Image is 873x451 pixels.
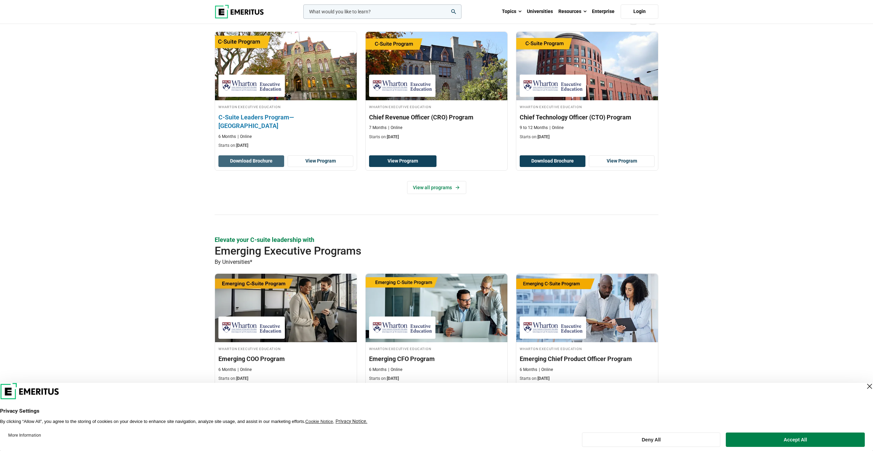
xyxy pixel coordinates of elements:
[215,258,658,267] p: By Universities*
[215,32,357,152] a: Leadership Course by Wharton Executive Education - October 27, 2025 Wharton Executive Education W...
[215,244,614,258] h2: Emerging Executive Programs
[523,320,583,335] img: Wharton Executive Education
[218,155,284,167] button: Download Brochure
[516,274,658,385] a: Product Design and Innovation Course by Wharton Executive Education - March 18, 2026 Wharton Exec...
[388,125,402,131] p: Online
[589,155,655,167] a: View Program
[303,4,461,19] input: woocommerce-product-search-field-0
[520,367,537,373] p: 6 Months
[369,355,504,363] h3: Emerging CFO Program
[218,376,353,382] p: Starts on:
[627,11,640,25] button: Previous
[218,355,353,363] h3: Emerging COO Program
[516,32,658,143] a: Technology Course by Wharton Executive Education - December 4, 2025 Wharton Executive Education W...
[369,125,387,131] p: 7 Months
[218,104,353,109] h4: Wharton Executive Education
[238,367,252,373] p: Online
[218,134,236,140] p: 6 Months
[369,367,387,373] p: 6 Months
[369,346,504,351] h4: Wharton Executive Education
[520,104,655,109] h4: Wharton Executive Education
[372,320,432,335] img: Wharton Executive Education
[236,143,248,148] span: [DATE]
[369,113,504,121] h3: Chief Revenue Officer (CRO) Program
[218,113,353,130] h3: C-Suite Leaders Program—[GEOGRAPHIC_DATA]
[520,355,655,363] h3: Emerging Chief Product Officer Program
[369,104,504,109] h4: Wharton Executive Education
[516,274,658,342] img: Emerging Chief Product Officer Program | Online Product Design and Innovation Course
[520,346,655,351] h4: Wharton Executive Education
[537,376,549,381] span: [DATE]
[520,113,655,121] h3: Chief Technology Officer (CTO) Program
[366,274,507,342] img: Emerging CFO Program | Online Finance Course
[549,125,564,131] p: Online
[208,28,364,104] img: C-Suite Leaders Program—Middle East | Online Leadership Course
[238,134,252,140] p: Online
[366,32,507,100] img: Chief Revenue Officer (CRO) Program | Online Business Management Course
[516,32,658,100] img: Chief Technology Officer (CTO) Program | Online Technology Course
[537,134,549,139] span: [DATE]
[523,78,583,93] img: Wharton Executive Education
[215,274,357,385] a: Supply Chain and Operations Course by Wharton Executive Education - December 16, 2025 Wharton Exe...
[520,134,655,140] p: Starts on:
[288,155,353,167] a: View Program
[369,155,436,167] a: View Program
[387,134,399,139] span: [DATE]
[236,376,248,381] span: [DATE]
[388,367,402,373] p: Online
[520,125,548,131] p: 9 to 12 Months
[621,4,658,19] a: Login
[372,78,432,93] img: Wharton Executive Education
[222,78,281,93] img: Wharton Executive Education
[218,367,236,373] p: 6 Months
[366,32,507,143] a: Business Management Course by Wharton Executive Education - December 3, 2025 Wharton Executive Ed...
[218,346,353,351] h4: Wharton Executive Education
[215,235,658,244] p: Elevate your C-suite leadership with
[539,367,553,373] p: Online
[520,376,655,382] p: Starts on:
[369,376,504,382] p: Starts on:
[520,155,585,167] button: Download Brochure
[222,320,281,335] img: Wharton Executive Education
[645,11,659,25] button: Next
[215,274,357,342] img: Emerging COO Program | Online Supply Chain and Operations Course
[407,181,466,194] a: View all programs
[387,376,399,381] span: [DATE]
[218,143,353,149] p: Starts on:
[369,134,504,140] p: Starts on:
[366,274,507,385] a: Finance Course by Wharton Executive Education - December 18, 2025 Wharton Executive Education Wha...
